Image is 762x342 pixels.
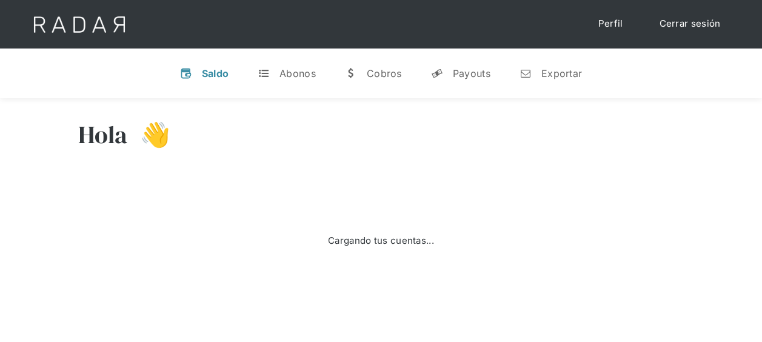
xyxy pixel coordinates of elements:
div: v [180,67,192,79]
div: Abonos [279,67,316,79]
div: n [520,67,532,79]
div: t [258,67,270,79]
a: Cerrar sesión [647,12,733,36]
div: Cobros [367,67,402,79]
div: w [345,67,357,79]
div: Exportar [541,67,582,79]
a: Perfil [586,12,635,36]
div: Saldo [202,67,229,79]
div: y [431,67,443,79]
h3: Hola [78,119,128,150]
div: Cargando tus cuentas... [328,234,434,248]
h3: 👋 [128,119,170,150]
div: Payouts [453,67,490,79]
